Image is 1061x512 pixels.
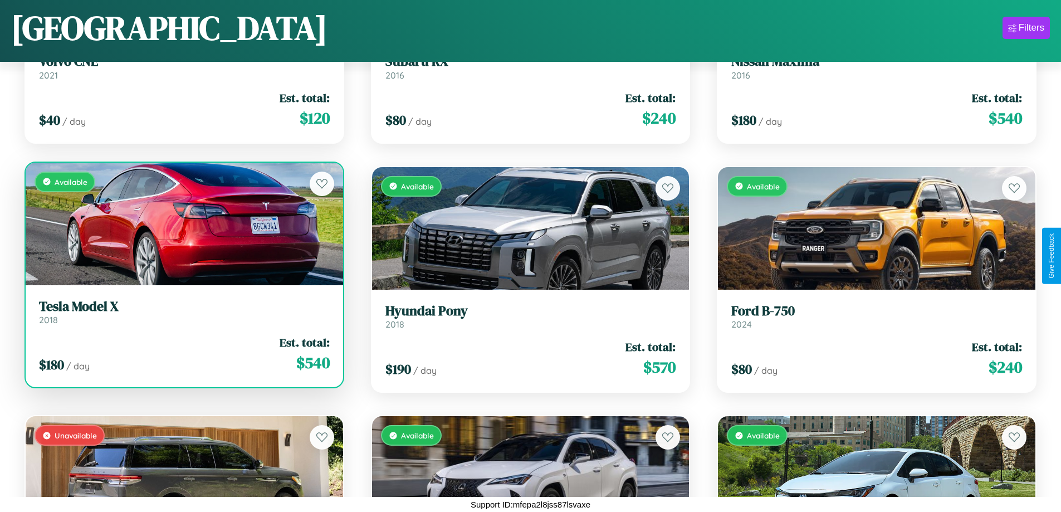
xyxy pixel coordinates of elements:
[972,339,1022,355] span: Est. total:
[39,111,60,129] span: $ 40
[401,182,434,191] span: Available
[55,177,87,187] span: Available
[39,299,330,315] h3: Tesla Model X
[385,303,676,330] a: Hyundai Pony2018
[731,53,1022,70] h3: Nissan Maxima
[1019,22,1044,33] div: Filters
[625,90,676,106] span: Est. total:
[413,365,437,376] span: / day
[471,497,590,512] p: Support ID: mfepa2l8jss87lsvaxe
[385,303,676,319] h3: Hyundai Pony
[731,319,752,330] span: 2024
[385,70,404,81] span: 2016
[296,352,330,374] span: $ 540
[55,431,97,440] span: Unavailable
[39,53,330,81] a: Volvo CNE2021
[731,303,1022,330] a: Ford B-7502024
[731,53,1022,81] a: Nissan Maxima2016
[39,299,330,326] a: Tesla Model X2018
[280,334,330,350] span: Est. total:
[385,53,676,70] h3: Subaru RX
[989,107,1022,129] span: $ 540
[1003,17,1050,39] button: Filters
[747,182,780,191] span: Available
[11,5,327,51] h1: [GEOGRAPHIC_DATA]
[39,314,58,325] span: 2018
[731,111,756,129] span: $ 180
[1048,233,1055,279] div: Give Feedback
[731,70,750,81] span: 2016
[66,360,90,372] span: / day
[643,356,676,378] span: $ 570
[280,90,330,106] span: Est. total:
[747,431,780,440] span: Available
[401,431,434,440] span: Available
[731,303,1022,319] h3: Ford B-750
[642,107,676,129] span: $ 240
[759,116,782,127] span: / day
[625,339,676,355] span: Est. total:
[385,360,411,378] span: $ 190
[731,360,752,378] span: $ 80
[385,53,676,81] a: Subaru RX2016
[408,116,432,127] span: / day
[39,355,64,374] span: $ 180
[972,90,1022,106] span: Est. total:
[385,111,406,129] span: $ 80
[754,365,778,376] span: / day
[385,319,404,330] span: 2018
[39,70,58,81] span: 2021
[62,116,86,127] span: / day
[300,107,330,129] span: $ 120
[39,53,330,70] h3: Volvo CNE
[989,356,1022,378] span: $ 240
